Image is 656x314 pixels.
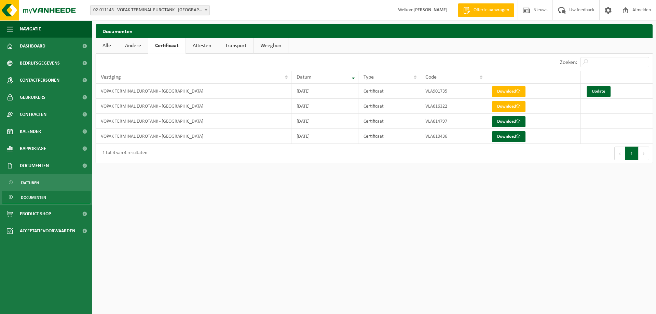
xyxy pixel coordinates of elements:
strong: [PERSON_NAME] [413,8,448,13]
a: Download [492,101,525,112]
span: Facturen [21,176,39,189]
span: Contracten [20,106,46,123]
td: VLA614797 [420,114,487,129]
td: VOPAK TERMINAL EUROTANK - [GEOGRAPHIC_DATA] [96,114,291,129]
span: Offerte aanvragen [472,7,511,14]
td: VOPAK TERMINAL EUROTANK - [GEOGRAPHIC_DATA] [96,129,291,144]
span: Documenten [20,157,49,174]
button: 1 [625,147,639,160]
a: Attesten [186,38,218,54]
span: Kalender [20,123,41,140]
td: Certificaat [358,129,420,144]
a: Update [587,86,611,97]
span: Gebruikers [20,89,45,106]
span: Code [425,74,437,80]
td: VLA610436 [420,129,487,144]
td: Certificaat [358,99,420,114]
span: Product Shop [20,205,51,222]
td: VLA901735 [420,84,487,99]
a: Download [492,116,525,127]
span: Datum [297,74,312,80]
span: Acceptatievoorwaarden [20,222,75,240]
a: Offerte aanvragen [458,3,514,17]
div: 1 tot 4 van 4 resultaten [99,147,147,160]
button: Previous [614,147,625,160]
span: Rapportage [20,140,46,157]
label: Zoeken: [560,60,577,65]
td: VOPAK TERMINAL EUROTANK - [GEOGRAPHIC_DATA] [96,99,291,114]
a: Weegbon [254,38,288,54]
td: VLA616322 [420,99,487,114]
a: Andere [118,38,148,54]
span: 02-011143 - VOPAK TERMINAL EUROTANK - ANTWERPEN [90,5,210,15]
a: Alle [96,38,118,54]
a: Documenten [2,191,91,204]
td: Certificaat [358,84,420,99]
td: [DATE] [291,99,358,114]
span: Documenten [21,191,46,204]
span: Bedrijfsgegevens [20,55,60,72]
a: Transport [218,38,253,54]
td: [DATE] [291,129,358,144]
span: Dashboard [20,38,45,55]
td: [DATE] [291,114,358,129]
td: VOPAK TERMINAL EUROTANK - [GEOGRAPHIC_DATA] [96,84,291,99]
button: Next [639,147,649,160]
td: [DATE] [291,84,358,99]
td: Certificaat [358,114,420,129]
h2: Documenten [96,24,653,38]
a: Download [492,131,525,142]
span: Type [364,74,374,80]
a: Facturen [2,176,91,189]
a: Download [492,86,525,97]
span: Contactpersonen [20,72,59,89]
span: Vestiging [101,74,121,80]
a: Certificaat [148,38,186,54]
span: 02-011143 - VOPAK TERMINAL EUROTANK - ANTWERPEN [91,5,209,15]
span: Navigatie [20,21,41,38]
